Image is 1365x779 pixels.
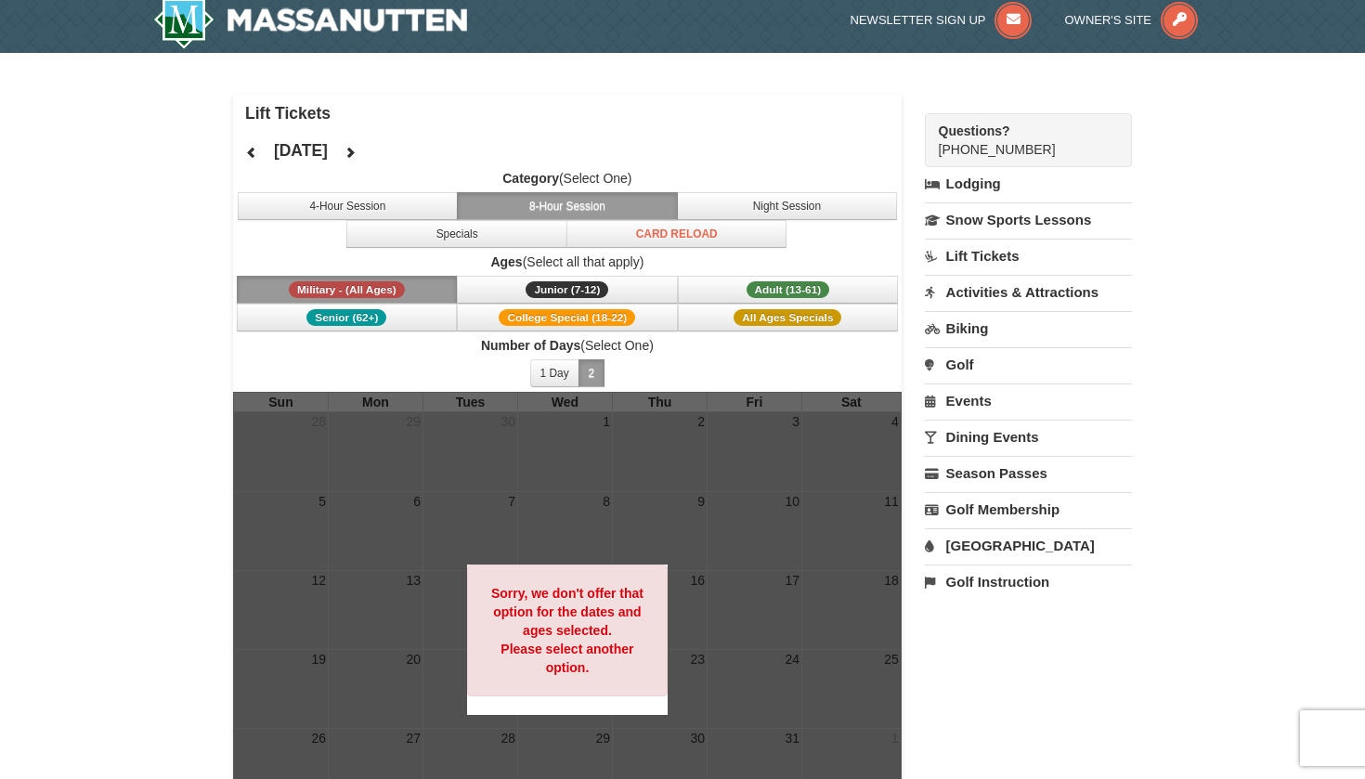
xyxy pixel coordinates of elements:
a: Activities & Attractions [925,275,1132,309]
a: Snow Sports Lessons [925,202,1132,237]
span: All Ages Specials [734,309,841,326]
span: Newsletter Sign Up [851,13,986,27]
span: Owner's Site [1065,13,1152,27]
span: Junior (7-12) [526,281,608,298]
a: Owner's Site [1065,13,1199,27]
span: [PHONE_NUMBER] [939,122,1098,157]
a: Golf Membership [925,492,1132,526]
span: Military - (All Ages) [289,281,405,298]
strong: Ages [490,254,522,269]
a: Season Passes [925,456,1132,490]
label: (Select all that apply) [233,253,902,271]
strong: Sorry, we don't offer that option for the dates and ages selected. Please select another option. [491,586,643,675]
label: (Select One) [233,169,902,188]
a: Events [925,383,1132,418]
button: Adult (13-61) [678,276,899,304]
button: 2 [578,359,605,387]
a: Lift Tickets [925,239,1132,273]
a: Lodging [925,167,1132,201]
a: Golf [925,347,1132,382]
label: (Select One) [233,336,902,355]
button: 1 Day [530,359,579,387]
button: Card Reload [566,220,787,248]
a: Golf Instruction [925,565,1132,599]
button: Senior (62+) [237,304,458,331]
strong: Number of Days [481,338,580,353]
a: Newsletter Sign Up [851,13,1033,27]
a: Dining Events [925,420,1132,454]
button: College Special (18-22) [457,304,678,331]
button: Specials [346,220,567,248]
h4: [DATE] [274,141,328,160]
span: Senior (62+) [306,309,386,326]
strong: Questions? [939,123,1010,138]
button: Night Session [677,192,898,220]
span: College Special (18-22) [499,309,635,326]
strong: Category [502,171,559,186]
button: Military - (All Ages) [237,276,458,304]
button: All Ages Specials [678,304,899,331]
span: Adult (13-61) [747,281,830,298]
button: 4-Hour Session [238,192,459,220]
a: Biking [925,311,1132,345]
a: [GEOGRAPHIC_DATA] [925,528,1132,563]
button: Junior (7-12) [457,276,678,304]
button: 8-Hour Session [457,192,678,220]
h4: Lift Tickets [245,104,902,123]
